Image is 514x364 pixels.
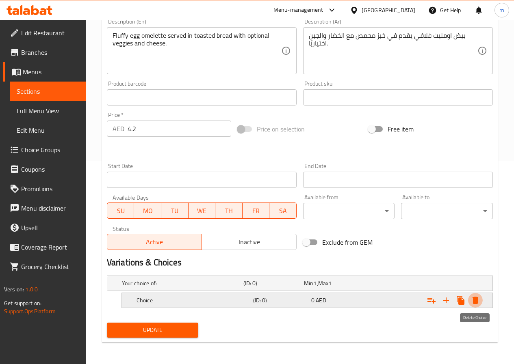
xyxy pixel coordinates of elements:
a: Support.OpsPlatform [4,306,56,317]
a: Full Menu View [10,101,86,121]
span: Edit Restaurant [21,28,79,38]
a: Choice Groups [3,140,86,159]
a: Upsell [3,218,86,237]
span: Free item [388,124,414,134]
span: Branches [21,47,79,57]
textarea: بيض اومليت فلافي يقدم في خبز محمص مع الخضار والجبن اختياريًا. [309,32,477,70]
button: FR [243,202,270,219]
a: Grocery Checklist [3,257,86,276]
button: Clone new choice [453,293,468,308]
span: Grocery Checklist [21,262,79,271]
span: Upsell [21,223,79,233]
button: Active [107,234,202,250]
h2: Variations & Choices [107,256,493,269]
span: Promotions [21,184,79,194]
a: Coverage Report [3,237,86,257]
a: Menus [3,62,86,82]
span: FR [246,205,267,217]
span: Update [113,325,192,335]
h5: (ID: 0) [253,296,308,304]
span: Version: [4,284,24,295]
span: Min [304,278,313,289]
button: Add new choice [439,293,453,308]
span: Menu disclaimer [21,203,79,213]
input: Please enter product barcode [107,89,297,106]
span: TH [219,205,239,217]
p: AED [113,124,124,134]
button: TH [215,202,243,219]
span: Menus [23,67,79,77]
button: SU [107,202,134,219]
button: MO [134,202,161,219]
span: 1 [328,278,332,289]
button: Update [107,323,199,338]
span: Coverage Report [21,242,79,252]
button: Inactive [202,234,297,250]
button: TU [161,202,189,219]
a: Edit Restaurant [3,23,86,43]
span: MO [137,205,158,217]
span: Coupons [21,164,79,174]
span: Exclude from GEM [322,237,373,247]
span: SA [273,205,293,217]
span: Edit Menu [17,125,79,135]
a: Sections [10,82,86,101]
button: WE [189,202,216,219]
div: ​ [401,203,493,219]
a: Edit Menu [10,121,86,140]
div: Expand [122,293,492,308]
a: Coupons [3,159,86,179]
span: WE [192,205,213,217]
a: Menu disclaimer [3,198,86,218]
textarea: Fluffy egg omelette served in toasted bread with optional veggies and cheese. [113,32,281,70]
span: 0 [311,295,314,306]
span: SU [111,205,131,217]
span: Choice Groups [21,145,79,155]
span: Active [111,236,199,248]
span: Full Menu View [17,106,79,116]
button: Add choice group [424,293,439,308]
button: SA [269,202,297,219]
span: 1 [313,278,317,289]
input: Please enter product sku [303,89,493,106]
a: Promotions [3,179,86,198]
span: m [499,6,504,15]
input: Please enter price [128,121,231,137]
div: [GEOGRAPHIC_DATA] [362,6,415,15]
span: AED [316,295,326,306]
span: Max [318,278,328,289]
div: Expand [107,276,492,291]
div: , [304,279,361,287]
span: Get support on: [4,298,41,308]
span: TU [165,205,185,217]
span: Price on selection [257,124,305,134]
div: ​ [303,203,395,219]
span: 1.0.0 [25,284,38,295]
span: Sections [17,86,79,96]
div: Menu-management [273,5,323,15]
span: Inactive [205,236,293,248]
h5: (ID: 0) [243,279,301,287]
h5: Your choice of: [122,279,240,287]
h5: Choice [137,296,250,304]
a: Branches [3,43,86,62]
